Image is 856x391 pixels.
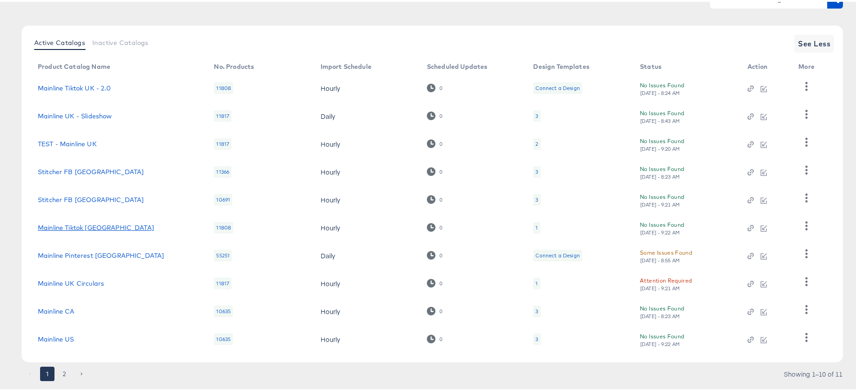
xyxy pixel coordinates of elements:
[640,256,680,262] div: [DATE] - 8:55 AM
[313,100,420,128] td: Daily
[427,277,443,286] div: 0
[427,333,443,342] div: 0
[38,166,144,174] a: Stitcher FB [GEOGRAPHIC_DATA]
[784,369,843,375] div: Showing 1–10 of 11
[427,193,443,202] div: 0
[313,268,420,296] td: Hourly
[439,83,443,90] div: 0
[214,81,233,92] div: 11808
[38,250,164,257] a: Mainline Pinterest [GEOGRAPHIC_DATA]
[74,365,89,379] button: Go to next page
[214,164,231,176] div: 11366
[38,83,111,90] a: Mainline Tiktok UK - 2.0
[38,278,104,285] a: Mainline UK Circulars
[533,276,540,288] div: 1
[533,332,540,343] div: 3
[214,61,254,68] div: No. Products
[439,111,443,117] div: 0
[313,156,420,184] td: Hourly
[38,334,74,341] a: Mainline US
[535,166,538,174] div: 3
[535,334,538,341] div: 3
[533,248,582,260] div: Connect a Design
[427,82,443,90] div: 0
[38,139,97,146] a: TEST - Mainline UK
[57,365,72,379] button: Go to page 2
[214,304,233,315] div: 10635
[38,306,75,313] a: Mainline CA
[640,246,692,256] div: Some Issues Found
[427,166,443,174] div: 0
[535,306,538,313] div: 3
[533,108,540,120] div: 3
[427,61,488,68] div: Scheduled Updates
[313,184,420,212] td: Hourly
[640,246,692,262] button: Some Issues Found[DATE] - 8:55 AM
[214,192,232,204] div: 10691
[427,305,443,314] div: 0
[535,139,538,146] div: 2
[439,306,443,313] div: 0
[214,108,231,120] div: 11817
[214,332,233,343] div: 10635
[34,37,85,45] span: Active Catalogs
[427,110,443,118] div: 0
[439,167,443,173] div: 0
[439,223,443,229] div: 0
[439,279,443,285] div: 0
[535,111,538,118] div: 3
[427,221,443,230] div: 0
[533,164,540,176] div: 3
[439,195,443,201] div: 0
[313,212,420,240] td: Hourly
[38,111,112,118] a: Mainline UK - Slideshow
[791,58,825,72] th: More
[40,365,54,379] button: page 1
[640,274,692,290] button: Attention Required[DATE] - 9:21 AM
[533,81,582,92] div: Connect a Design
[439,139,443,145] div: 0
[640,283,680,290] div: [DATE] - 9:21 AM
[740,58,792,72] th: Action
[798,36,830,48] span: See Less
[535,83,580,90] div: Connect a Design
[313,324,420,351] td: Hourly
[38,222,154,229] a: Mainline Tiktok [GEOGRAPHIC_DATA]
[214,220,233,232] div: 11808
[535,222,538,229] div: 1
[533,61,589,68] div: Design Templates
[633,58,740,72] th: Status
[533,220,540,232] div: 1
[535,278,538,285] div: 1
[38,194,144,202] a: Stitcher FB [GEOGRAPHIC_DATA]
[439,251,443,257] div: 0
[321,61,371,68] div: Import Schedule
[640,274,692,283] div: Attention Required
[214,276,231,288] div: 11817
[313,240,420,268] td: Daily
[794,33,834,51] button: See Less
[535,194,538,202] div: 3
[427,249,443,258] div: 0
[214,136,231,148] div: 11817
[38,61,110,68] div: Product Catalog Name
[533,192,540,204] div: 3
[22,365,90,379] nav: pagination navigation
[92,37,149,45] span: Inactive Catalogs
[533,304,540,315] div: 3
[313,128,420,156] td: Hourly
[313,72,420,100] td: Hourly
[533,136,540,148] div: 2
[313,296,420,324] td: Hourly
[535,250,580,257] div: Connect a Design
[439,334,443,341] div: 0
[427,138,443,146] div: 0
[214,248,232,260] div: 55251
